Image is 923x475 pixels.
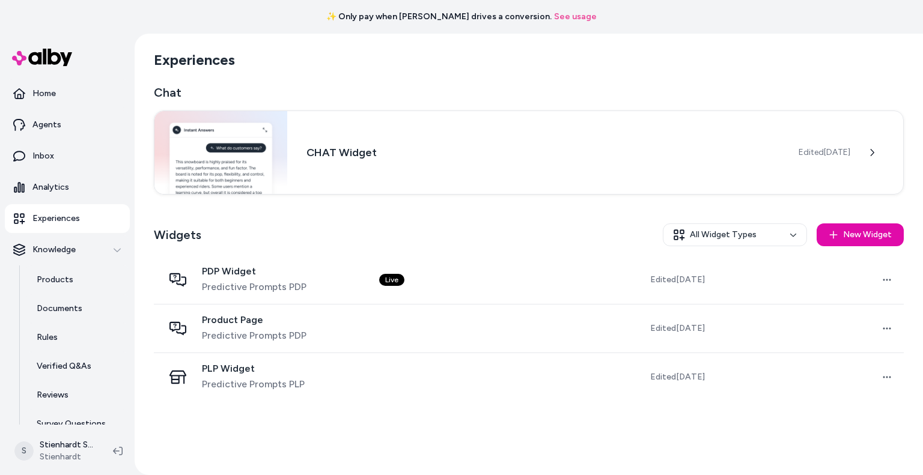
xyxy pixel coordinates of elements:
p: Survey Questions [37,418,106,430]
a: Experiences [5,204,130,233]
p: Products [37,274,73,286]
a: Inbox [5,142,130,171]
p: Documents [37,303,82,315]
h2: Experiences [154,50,235,70]
button: All Widget Types [663,223,807,246]
span: Stienhardt [40,451,94,463]
span: Edited [DATE] [650,322,705,334]
h3: CHAT Widget [306,144,779,161]
a: Survey Questions [25,410,130,438]
h2: Chat [154,84,904,101]
p: Inbox [32,150,54,162]
img: Chat widget [154,111,287,194]
a: See usage [554,11,597,23]
a: Chat widgetCHAT WidgetEdited[DATE] [154,110,904,195]
div: Live [379,274,404,286]
p: Stienhardt Shopify [40,439,94,451]
span: Predictive Prompts PDP [202,328,306,343]
a: Home [5,79,130,108]
a: Documents [25,294,130,323]
button: New Widget [817,223,904,246]
button: SStienhardt ShopifyStienhardt [7,432,103,470]
span: Edited [DATE] [650,274,705,286]
span: Product Page [202,314,306,326]
span: ✨ Only pay when [PERSON_NAME] drives a conversion. [326,11,552,23]
button: Knowledge [5,235,130,264]
span: PDP Widget [202,265,306,277]
h2: Widgets [154,226,201,243]
a: Verified Q&As [25,352,130,381]
p: Verified Q&As [37,360,91,372]
img: alby Logo [12,49,72,66]
p: Home [32,88,56,100]
p: Rules [37,331,58,343]
p: Reviews [37,389,69,401]
p: Agents [32,119,61,131]
a: Reviews [25,381,130,410]
span: Predictive Prompts PDP [202,280,306,294]
a: Analytics [5,173,130,202]
span: Edited [DATE] [799,147,850,159]
p: Knowledge [32,244,76,256]
a: Rules [25,323,130,352]
p: Experiences [32,213,80,225]
span: Edited [DATE] [650,371,705,383]
a: Products [25,265,130,294]
span: PLP Widget [202,363,305,375]
p: Analytics [32,181,69,193]
span: Predictive Prompts PLP [202,377,305,392]
a: Agents [5,110,130,139]
span: S [14,441,34,461]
